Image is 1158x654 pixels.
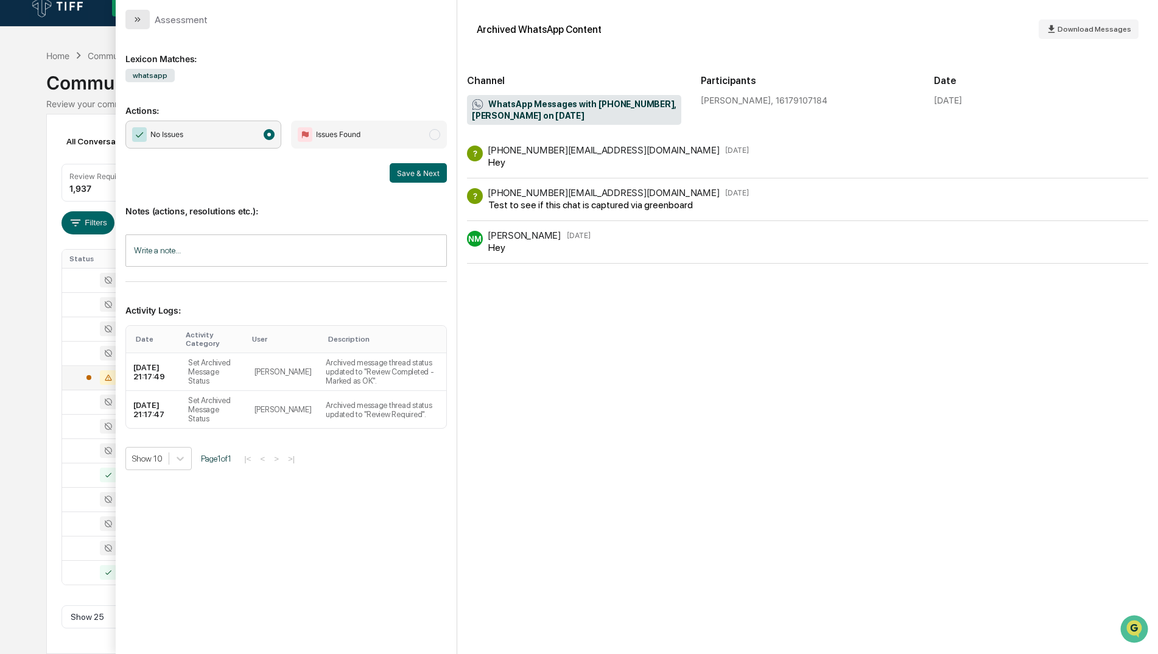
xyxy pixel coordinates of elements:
button: Download Messages [1039,19,1139,39]
div: Test to see if this chat is captured via greenboard [488,199,714,211]
h2: Participants [701,75,915,86]
span: Issues Found [316,128,360,141]
div: We're available if you need us! [41,105,154,115]
div: Review your communication records across channels [46,99,1112,109]
td: [DATE] 21:17:47 [126,391,181,428]
div: Home [46,51,69,61]
a: 🖐️Preclearance [7,149,83,171]
div: 🗄️ [88,155,98,164]
th: Status [62,250,141,268]
img: Flag [298,127,312,142]
span: whatsapp [125,69,175,82]
span: Attestations [100,153,151,166]
div: Toggle SortBy [252,335,314,343]
div: 1,937 [69,183,91,194]
div: [PERSON_NAME] [488,230,561,241]
div: Toggle SortBy [328,335,441,343]
div: [PHONE_NUMBER][EMAIL_ADDRESS][DOMAIN_NAME] [488,187,719,199]
p: Notes (actions, resolutions etc.): [125,191,447,216]
td: [PERSON_NAME] [247,353,319,391]
div: Archived WhatsApp Content [477,24,602,35]
time: Friday, May 16, 2025 at 11:50:51 AM [725,188,749,197]
img: Checkmark [132,127,147,142]
span: WhatsApp Messages with [PHONE_NUMBER], [PERSON_NAME] on [DATE] [472,99,676,122]
div: ? [467,146,483,161]
span: No Issues [150,128,183,141]
iframe: Open customer support [1119,614,1152,647]
div: Hey [488,242,587,253]
div: Communications Archive [46,62,1112,94]
span: Data Lookup [24,177,77,189]
div: 🔎 [12,178,22,188]
div: [DATE] [934,95,962,105]
td: [DATE] 21:17:49 [126,353,181,391]
div: Review Required [69,172,128,181]
td: [PERSON_NAME] [247,391,319,428]
button: |< [240,454,254,464]
span: Download Messages [1058,25,1131,33]
a: Powered byPylon [86,206,147,216]
td: Archived message thread status updated to "Review Completed - Marked as OK". [318,353,446,391]
span: Preclearance [24,153,79,166]
div: Toggle SortBy [186,331,242,348]
time: Friday, May 16, 2025 at 11:51:03 AM [567,231,591,240]
div: Hey [488,156,714,168]
td: Set Archived Message Status [181,391,247,428]
div: Assessment [155,14,208,26]
div: All Conversations [61,132,153,151]
div: NM [467,231,483,247]
p: Activity Logs: [125,290,447,315]
button: >| [284,454,298,464]
td: Archived message thread status updated to "Review Required". [318,391,446,428]
button: Filters [61,211,114,234]
button: > [270,454,282,464]
td: Set Archived Message Status [181,353,247,391]
p: How can we help? [12,26,222,45]
p: Actions: [125,91,447,116]
img: 1746055101610-c473b297-6a78-478c-a979-82029cc54cd1 [12,93,34,115]
div: 🖐️ [12,155,22,164]
button: Save & Next [390,163,447,183]
span: Pylon [121,206,147,216]
a: 🗄️Attestations [83,149,156,171]
a: 🔎Data Lookup [7,172,82,194]
div: Communications Archive [88,51,186,61]
button: < [256,454,268,464]
h2: Channel [467,75,681,86]
button: Start new chat [207,97,222,111]
div: ? [467,188,483,204]
h2: Date [934,75,1148,86]
span: Page 1 of 1 [201,454,231,463]
div: Toggle SortBy [136,335,176,343]
div: [PERSON_NAME], 16179107184 [701,95,915,105]
time: Friday, May 16, 2025 at 11:50:24 AM [725,146,749,155]
div: Start new chat [41,93,200,105]
div: Lexicon Matches: [125,39,447,64]
div: [PHONE_NUMBER][EMAIL_ADDRESS][DOMAIN_NAME] [488,144,719,156]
